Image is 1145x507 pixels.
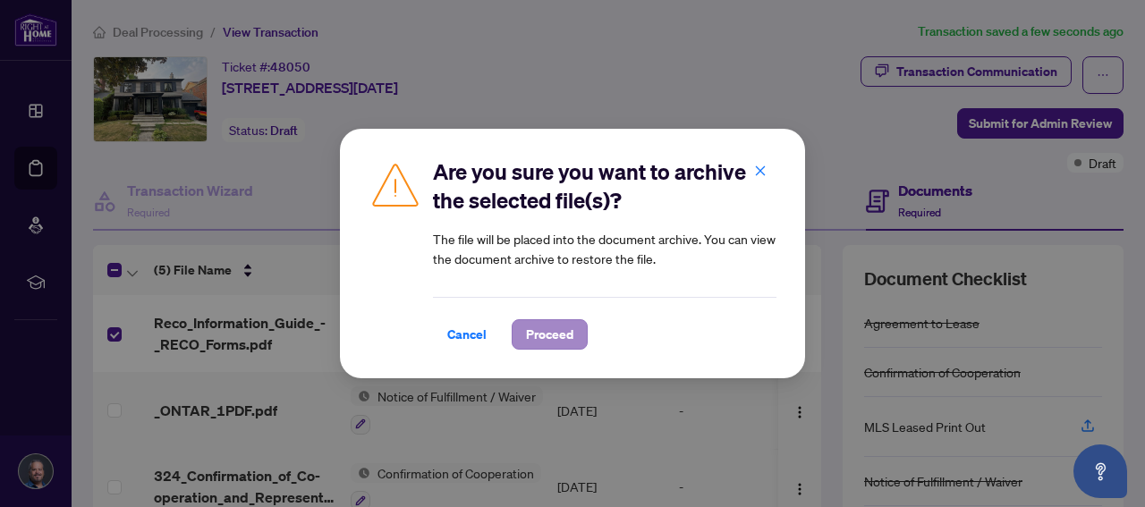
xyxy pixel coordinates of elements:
[512,319,588,350] button: Proceed
[1073,444,1127,498] button: Open asap
[754,165,767,177] span: close
[433,319,501,350] button: Cancel
[447,320,487,349] span: Cancel
[526,320,573,349] span: Proceed
[433,157,776,215] h2: Are you sure you want to archive the selected file(s)?
[433,229,776,268] article: The file will be placed into the document archive. You can view the document archive to restore t...
[369,157,422,211] img: Caution Icon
